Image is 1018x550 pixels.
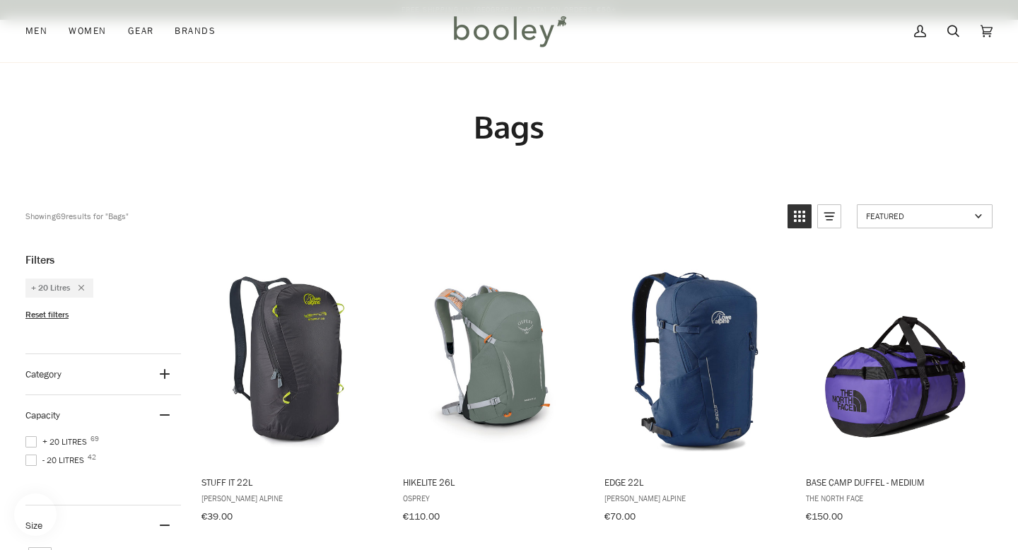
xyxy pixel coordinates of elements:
[201,510,233,523] span: €39.00
[806,476,987,488] span: Base Camp Duffel - Medium
[25,309,181,321] li: Reset filters
[866,210,970,222] span: Featured
[817,204,841,228] a: View list mode
[199,267,385,452] img: Lowe Alpine Stuff IT 22L Anthracite / Zinc - Booley Galway
[25,454,88,467] span: - 20 Litres
[88,454,96,461] span: 42
[31,282,70,294] span: + 20 Litres
[806,492,987,504] span: The North Face
[788,204,812,228] a: View grid mode
[25,435,91,448] span: + 20 Litres
[602,253,788,527] a: Edge 22L
[199,253,385,527] a: Stuff IT 22L
[201,492,382,504] span: [PERSON_NAME] Alpine
[70,282,84,294] div: Remove filter: + 20 Litres
[25,107,993,146] h1: Bags
[401,267,586,452] img: Osprey Hikelite 26L Pine Leaf Green - Booley Galway
[447,11,571,52] img: Booley
[25,204,129,228] div: Showing results for "Bags"
[804,253,989,527] a: Base Camp Duffel - Medium
[857,204,993,228] a: Sort options
[25,368,62,381] span: Category
[806,510,843,523] span: €150.00
[804,267,989,452] img: The North Face Base Camp Duffel - Medium Peak Purple / TNF Black - Booley Galway
[175,24,216,38] span: Brands
[56,210,66,222] b: 69
[403,476,584,488] span: Hikelite 26L
[604,492,785,504] span: [PERSON_NAME] Alpine
[25,253,54,267] span: Filters
[201,476,382,488] span: Stuff IT 22L
[69,24,106,38] span: Women
[25,409,60,422] span: Capacity
[403,510,440,523] span: €110.00
[14,493,57,536] iframe: Button to open loyalty program pop-up
[128,24,154,38] span: Gear
[25,309,69,321] span: Reset filters
[403,492,584,504] span: Osprey
[90,435,99,443] span: 69
[25,24,47,38] span: Men
[604,476,785,488] span: Edge 22L
[602,267,788,452] img: Lowe Alpine Edge 22L Cadet Blue - Booley Galway
[604,510,636,523] span: €70.00
[401,253,586,527] a: Hikelite 26L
